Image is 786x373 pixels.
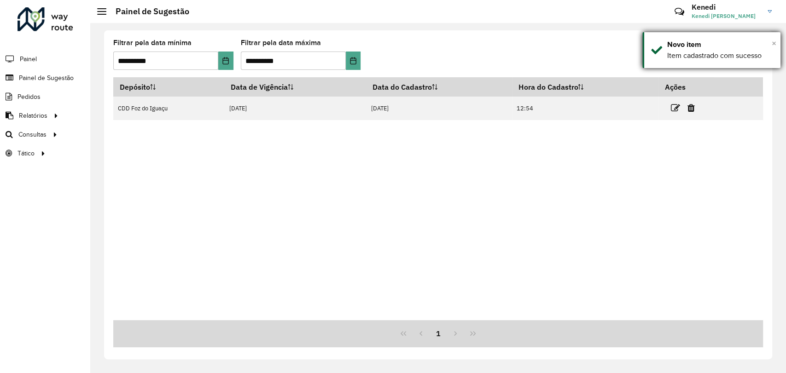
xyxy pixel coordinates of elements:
td: [DATE] [366,97,512,120]
button: 1 [430,325,447,342]
th: Data do Cadastro [366,77,512,97]
button: Choose Date [218,52,233,70]
h2: Painel de Sugestão [106,6,189,17]
span: Consultas [18,130,47,139]
span: Painel de Sugestão [19,73,74,83]
label: Filtrar pela data máxima [241,37,321,48]
td: 12:54 [512,97,659,120]
div: Novo item [667,39,774,50]
label: Filtrar pela data mínima [113,37,192,48]
span: Painel [20,54,37,64]
button: Choose Date [346,52,361,70]
a: Editar [670,102,680,114]
th: Data de Vigência [225,77,366,97]
span: Kenedi [PERSON_NAME] [692,12,761,20]
td: [DATE] [225,97,366,120]
a: Excluir [687,102,694,114]
div: Item cadastrado com sucesso [667,50,774,61]
span: Pedidos [17,92,41,102]
th: Depósito [113,77,225,97]
a: Contato Rápido [670,2,689,22]
span: Relatórios [19,111,47,121]
th: Ações [658,77,714,97]
span: Tático [17,149,35,158]
button: Close [772,36,776,50]
th: Hora do Cadastro [512,77,659,97]
span: × [772,38,776,48]
td: CDD Foz do Iguaçu [113,97,225,120]
h3: Kenedi [692,3,761,11]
